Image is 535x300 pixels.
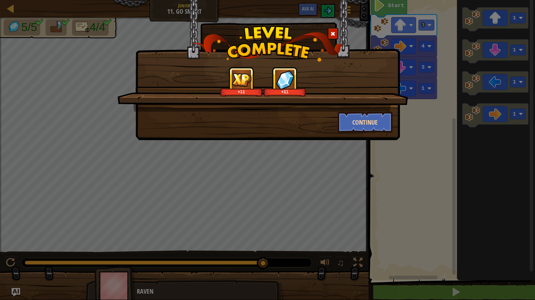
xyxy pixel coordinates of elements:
[192,26,343,62] img: level_complete.png
[338,112,393,133] button: Continue
[221,89,261,94] div: +11
[276,70,294,89] img: reward_icon_gems.png
[265,89,305,94] div: +11
[232,73,251,87] img: reward_icon_xp.png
